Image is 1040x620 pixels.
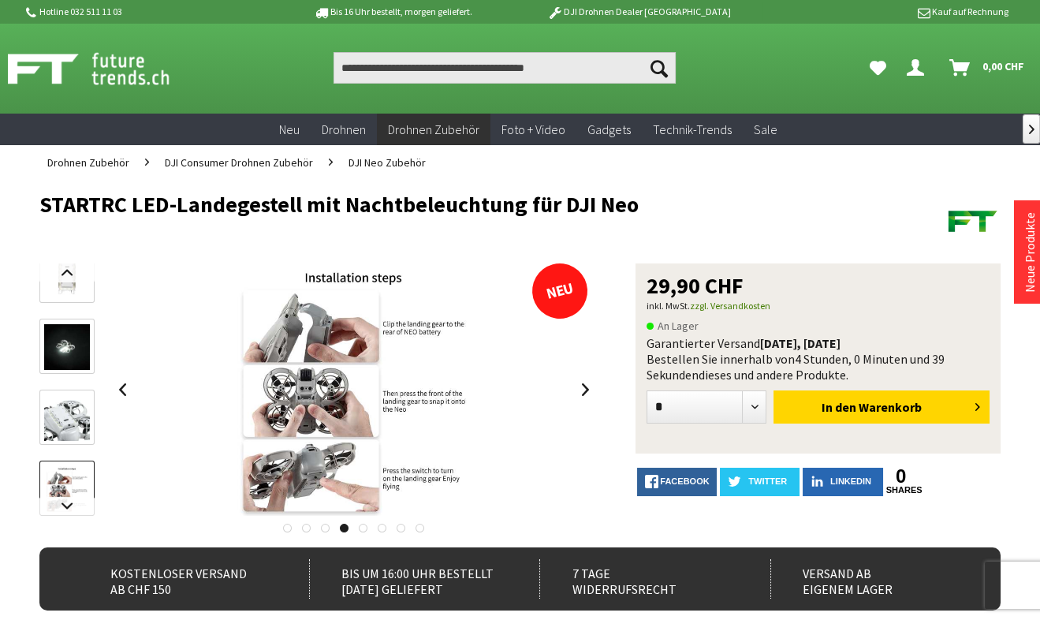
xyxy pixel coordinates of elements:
a: Foto + Video [490,114,576,146]
span: 29,90 CHF [647,275,744,297]
h1: STARTRC LED-Landegestell mit Nachtbeleuchtung für DJI Neo [39,192,808,216]
a: shares [886,485,916,495]
input: Produkt, Marke, Kategorie, EAN, Artikelnummer… [334,52,676,84]
span: In den [822,399,856,415]
p: Hotline 032 511 11 03 [24,2,270,21]
a: Dein Konto [900,52,937,84]
button: In den Warenkorb [773,390,990,424]
span: LinkedIn [830,476,871,486]
a: DJI Consumer Drohnen Zubehör [157,145,321,180]
p: inkl. MwSt. [647,297,990,316]
p: Kauf auf Rechnung [762,2,1008,21]
span: DJI Neo Zubehör [349,155,426,170]
span: Sale [754,121,777,137]
p: DJI Drohnen Dealer [GEOGRAPHIC_DATA] [516,2,762,21]
span: twitter [748,476,787,486]
div: Bis um 16:00 Uhr bestellt [DATE] geliefert [309,559,512,599]
a: facebook [637,468,717,496]
a: Warenkorb [943,52,1032,84]
span: 4 Stunden, 0 Minuten und 39 Sekunden [647,351,945,383]
img: Shop Futuretrends - zur Startseite wechseln [8,49,204,88]
span:  [1029,125,1034,134]
span: Warenkorb [859,399,922,415]
a: Drohnen [311,114,377,146]
span: DJI Consumer Drohnen Zubehör [165,155,313,170]
span: Technik-Trends [653,121,732,137]
span: An Lager [647,316,699,335]
div: Garantierter Versand Bestellen Sie innerhalb von dieses und andere Produkte. [647,335,990,383]
a: Neu [268,114,311,146]
p: Bis 16 Uhr bestellt, morgen geliefert. [270,2,516,21]
a: Drohnen Zubehör [377,114,490,146]
span: Foto + Video [501,121,565,137]
span: 0,00 CHF [982,54,1024,79]
a: DJI Neo Zubehör [341,145,434,180]
span: facebook [660,476,709,486]
a: Meine Favoriten [862,52,894,84]
a: 0 [886,468,916,485]
button: Suchen [643,52,676,84]
a: twitter [720,468,800,496]
a: Technik-Trends [642,114,743,146]
span: Gadgets [587,121,631,137]
span: Drohnen [322,121,366,137]
span: Neu [279,121,300,137]
a: zzgl. Versandkosten [690,300,770,312]
a: Sale [743,114,788,146]
a: LinkedIn [803,468,882,496]
img: Futuretrends [945,192,1001,248]
span: Drohnen Zubehör [388,121,479,137]
div: Kostenloser Versand ab CHF 150 [79,559,281,599]
a: Drohnen Zubehör [39,145,137,180]
div: Versand ab eigenem Lager [770,559,973,599]
div: 7 Tage Widerrufsrecht [539,559,742,599]
a: Gadgets [576,114,642,146]
b: [DATE], [DATE] [760,335,841,351]
span: Drohnen Zubehör [47,155,129,170]
a: Neue Produkte [1022,212,1038,293]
